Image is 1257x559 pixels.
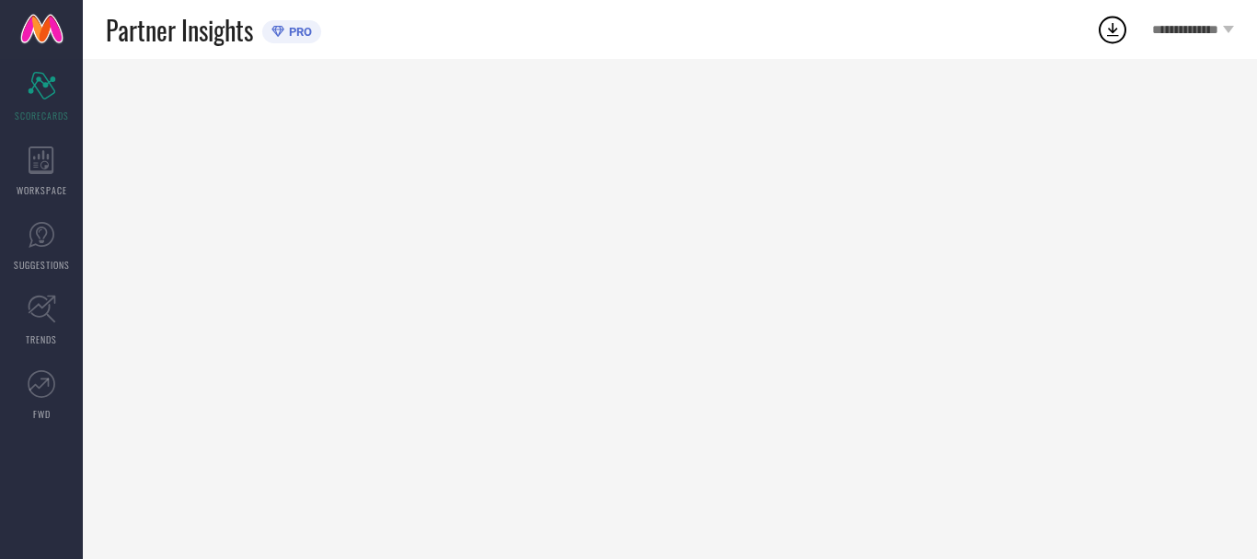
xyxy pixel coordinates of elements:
span: SUGGESTIONS [14,258,70,272]
div: Open download list [1096,13,1129,46]
span: PRO [284,25,312,39]
span: Partner Insights [106,11,253,49]
span: WORKSPACE [17,183,67,197]
span: FWD [33,407,51,421]
span: TRENDS [26,332,57,346]
span: SCORECARDS [15,109,69,122]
